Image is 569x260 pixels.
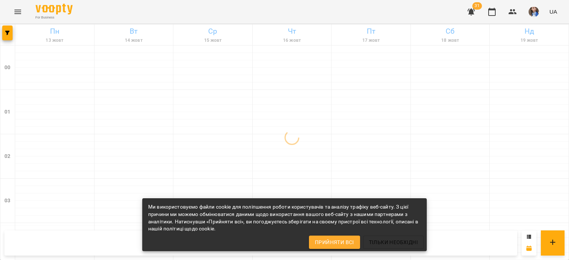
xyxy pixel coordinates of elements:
[96,37,172,44] h6: 14 жовт
[369,238,418,247] span: Тільки необхідні
[309,236,360,249] button: Прийняти всі
[4,152,10,161] h6: 02
[16,37,93,44] h6: 13 жовт
[491,37,568,44] h6: 19 жовт
[254,26,330,37] h6: Чт
[4,64,10,72] h6: 00
[315,238,354,247] span: Прийняти всі
[16,26,93,37] h6: Пн
[36,15,73,20] span: For Business
[549,8,557,16] span: UA
[4,108,10,116] h6: 01
[174,26,251,37] h6: Ср
[333,37,409,44] h6: 17 жовт
[333,26,409,37] h6: Пт
[491,26,568,37] h6: Нд
[174,37,251,44] h6: 15 жовт
[36,4,73,14] img: Voopty Logo
[254,37,330,44] h6: 16 жовт
[412,26,489,37] h6: Сб
[472,2,482,10] span: 31
[412,37,489,44] h6: 18 жовт
[96,26,172,37] h6: Вт
[9,3,27,21] button: Menu
[148,200,421,236] div: Ми використовуємо файли cookie для поліпшення роботи користувачів та аналізу трафіку веб-сайту. З...
[546,5,560,18] button: UA
[4,197,10,205] h6: 03
[529,7,539,17] img: 727e98639bf378bfedd43b4b44319584.jpeg
[363,236,424,249] button: Тільки необхідні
